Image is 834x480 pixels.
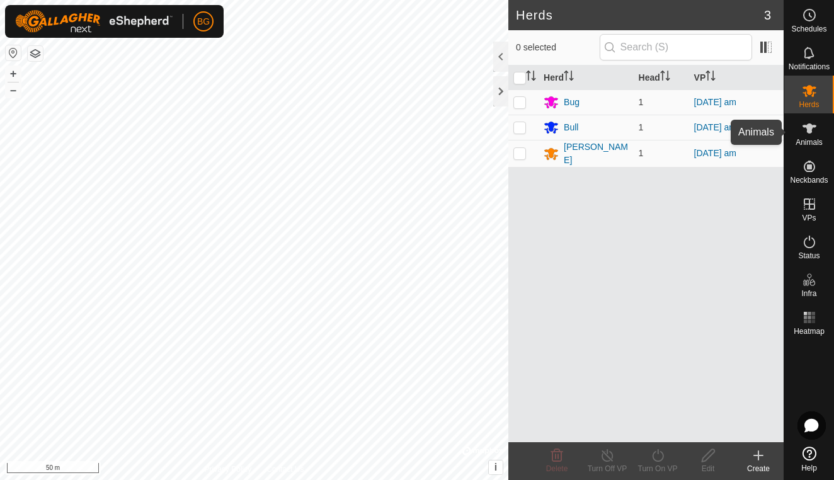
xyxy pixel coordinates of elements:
[28,46,43,61] button: Map Layers
[802,214,816,222] span: VPs
[784,442,834,477] a: Help
[564,121,578,134] div: Bull
[660,72,670,83] p-sorticon: Activate to sort
[790,176,828,184] span: Neckbands
[205,464,252,475] a: Privacy Policy
[564,72,574,83] p-sorticon: Activate to sort
[683,463,733,474] div: Edit
[526,72,536,83] p-sorticon: Activate to sort
[539,66,633,90] th: Herd
[6,45,21,60] button: Reset Map
[600,34,752,60] input: Search (S)
[801,464,817,472] span: Help
[266,464,304,475] a: Contact Us
[489,460,503,474] button: i
[791,25,826,33] span: Schedules
[733,463,784,474] div: Create
[694,148,736,158] a: [DATE] am
[197,15,210,28] span: BG
[582,463,632,474] div: Turn Off VP
[6,66,21,81] button: +
[516,8,764,23] h2: Herds
[546,464,568,473] span: Delete
[564,96,580,109] div: Bug
[798,252,820,260] span: Status
[564,140,628,167] div: [PERSON_NAME]
[796,139,823,146] span: Animals
[794,328,825,335] span: Heatmap
[639,122,644,132] span: 1
[689,66,784,90] th: VP
[789,63,830,71] span: Notifications
[516,41,600,54] span: 0 selected
[632,463,683,474] div: Turn On VP
[705,72,716,83] p-sorticon: Activate to sort
[694,97,736,107] a: [DATE] am
[764,6,771,25] span: 3
[634,66,689,90] th: Head
[639,148,644,158] span: 1
[639,97,644,107] span: 1
[15,10,173,33] img: Gallagher Logo
[494,462,497,472] span: i
[801,290,816,297] span: Infra
[799,101,819,108] span: Herds
[694,122,736,132] a: [DATE] am
[6,83,21,98] button: –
